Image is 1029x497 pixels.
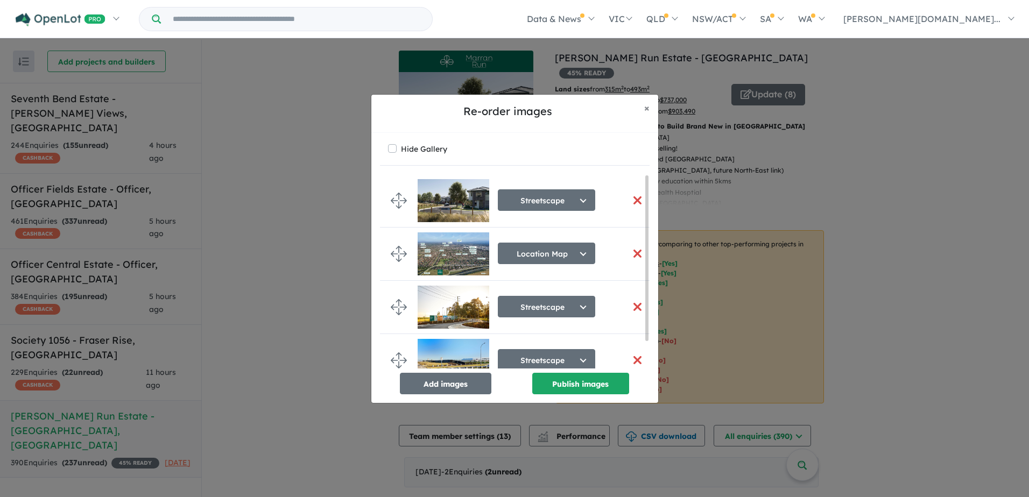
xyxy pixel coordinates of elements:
[532,373,629,394] button: Publish images
[498,296,595,317] button: Streetscape
[391,299,407,315] img: drag.svg
[644,102,650,114] span: ×
[418,339,489,382] img: Marran%20Run%20Estate%20-%20Thomastown___1726201576.jpg
[400,373,491,394] button: Add images
[498,189,595,211] button: Streetscape
[163,8,430,31] input: Try estate name, suburb, builder or developer
[418,286,489,329] img: Marran%20Run%20Estate%20-%20Thomastown___1726201792.jpg
[401,141,447,157] label: Hide Gallery
[843,13,1000,24] span: [PERSON_NAME][DOMAIN_NAME]...
[498,243,595,264] button: Location Map
[418,179,489,222] img: Marran%20Run%20Estate%20-%20Thomastown%20Lifestyle%202.jpg
[418,232,489,275] img: Marran%20Run%20Estate%20-%20Thomastown___1756856218.jpg
[391,246,407,262] img: drag.svg
[498,349,595,371] button: Streetscape
[391,193,407,209] img: drag.svg
[391,352,407,368] img: drag.svg
[16,13,105,26] img: Openlot PRO Logo White
[380,103,636,119] h5: Re-order images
